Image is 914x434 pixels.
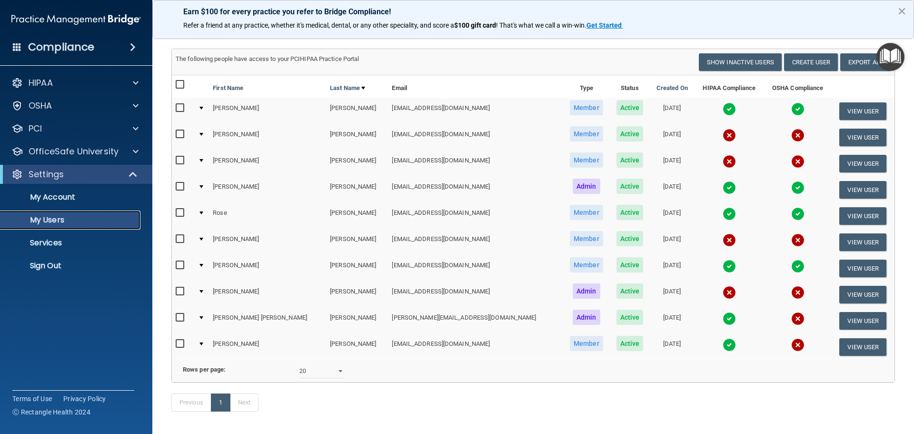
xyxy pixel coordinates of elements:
p: Services [6,238,136,248]
a: Terms of Use [12,394,52,404]
span: Member [570,231,603,246]
td: [PERSON_NAME] [209,177,326,203]
th: OSHA Compliance [764,75,832,98]
td: [PERSON_NAME] [209,229,326,255]
td: [PERSON_NAME] [209,334,326,360]
span: Admin [573,283,600,299]
td: [PERSON_NAME] [209,255,326,282]
td: [PERSON_NAME] [209,98,326,124]
span: Member [570,336,603,351]
img: cross.ca9f0e7f.svg [723,129,736,142]
a: OfficeSafe University [11,146,139,157]
a: Settings [11,169,138,180]
td: [PERSON_NAME] [326,282,388,308]
button: View User [839,286,886,303]
th: Status [610,75,650,98]
td: [EMAIL_ADDRESS][DOMAIN_NAME] [388,124,563,151]
a: Privacy Policy [63,394,106,404]
button: View User [839,260,886,277]
img: cross.ca9f0e7f.svg [791,338,805,352]
button: Show Inactive Users [699,53,782,71]
span: Active [616,179,644,194]
a: 1 [211,394,230,412]
a: Last Name [330,82,365,94]
button: Close [897,3,906,19]
span: Active [616,205,644,220]
td: [PERSON_NAME] [209,282,326,308]
h4: Compliance [28,40,94,54]
td: [DATE] [650,308,695,334]
a: HIPAA [11,77,139,89]
span: Member [570,205,603,220]
button: View User [839,102,886,120]
button: View User [839,155,886,172]
p: OSHA [29,100,52,111]
td: [PERSON_NAME] [326,98,388,124]
span: Active [616,336,644,351]
button: View User [839,312,886,330]
img: tick.e7d51cea.svg [723,260,736,273]
img: tick.e7d51cea.svg [791,102,805,116]
img: cross.ca9f0e7f.svg [791,155,805,168]
td: [PERSON_NAME] [326,177,388,203]
td: [PERSON_NAME] [209,124,326,151]
td: [PERSON_NAME] [326,255,388,282]
img: PMB logo [11,10,141,29]
td: [DATE] [650,177,695,203]
img: tick.e7d51cea.svg [723,207,736,221]
td: [EMAIL_ADDRESS][DOMAIN_NAME] [388,98,563,124]
td: [DATE] [650,203,695,229]
span: The following people have access to your PCIHIPAA Practice Portal [176,55,359,62]
p: HIPAA [29,77,53,89]
td: [DATE] [650,229,695,255]
button: Create User [784,53,838,71]
img: cross.ca9f0e7f.svg [791,286,805,299]
p: PCI [29,123,42,134]
td: [PERSON_NAME] [326,229,388,255]
img: cross.ca9f0e7f.svg [723,233,736,247]
td: [EMAIL_ADDRESS][DOMAIN_NAME] [388,334,563,360]
td: [PERSON_NAME] [PERSON_NAME] [209,308,326,334]
td: [PERSON_NAME] [326,203,388,229]
a: OSHA [11,100,139,111]
button: View User [839,207,886,225]
p: Sign Out [6,261,136,271]
a: First Name [213,82,243,94]
span: Admin [573,179,600,194]
img: cross.ca9f0e7f.svg [791,233,805,247]
img: tick.e7d51cea.svg [791,260,805,273]
p: Earn $100 for every practice you refer to Bridge Compliance! [183,7,883,16]
span: Active [616,231,644,246]
td: [PERSON_NAME] [326,124,388,151]
td: [DATE] [650,124,695,151]
span: Member [570,152,603,168]
a: Next [230,394,258,412]
img: cross.ca9f0e7f.svg [723,286,736,299]
a: Created On [656,82,688,94]
td: [DATE] [650,334,695,360]
span: Admin [573,310,600,325]
td: [EMAIL_ADDRESS][DOMAIN_NAME] [388,151,563,177]
p: OfficeSafe University [29,146,119,157]
img: cross.ca9f0e7f.svg [791,312,805,325]
td: [EMAIL_ADDRESS][DOMAIN_NAME] [388,177,563,203]
a: Get Started [586,21,623,29]
td: [EMAIL_ADDRESS][DOMAIN_NAME] [388,203,563,229]
td: [PERSON_NAME][EMAIL_ADDRESS][DOMAIN_NAME] [388,308,563,334]
img: tick.e7d51cea.svg [723,181,736,194]
td: [PERSON_NAME] [326,334,388,360]
p: Settings [29,169,64,180]
img: tick.e7d51cea.svg [791,207,805,221]
img: tick.e7d51cea.svg [791,181,805,194]
td: [DATE] [650,98,695,124]
td: [DATE] [650,255,695,282]
th: Type [563,75,610,98]
th: Email [388,75,563,98]
button: View User [839,233,886,251]
span: Active [616,152,644,168]
img: cross.ca9f0e7f.svg [723,155,736,168]
th: HIPAA Compliance [695,75,764,98]
span: Member [570,126,603,141]
span: Member [570,257,603,273]
a: Previous [171,394,211,412]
